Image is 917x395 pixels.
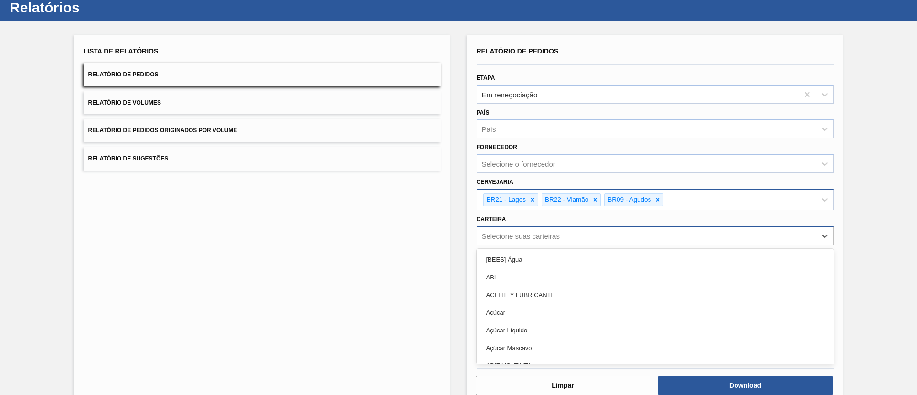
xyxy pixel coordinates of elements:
div: ABI [477,268,834,286]
span: Relatório de Pedidos [88,71,159,78]
span: Relatório de Sugestões [88,155,169,162]
div: Açúcar Líquido [477,321,834,339]
label: Carteira [477,216,506,223]
div: Selecione o fornecedor [482,160,555,168]
span: Relatório de Volumes [88,99,161,106]
label: País [477,109,490,116]
span: Relatório de Pedidos [477,47,559,55]
span: Relatório de Pedidos Originados por Volume [88,127,237,134]
button: Relatório de Pedidos Originados por Volume [84,119,441,142]
button: Relatório de Volumes [84,91,441,115]
div: BR22 - Viamão [542,194,590,206]
label: Cervejaria [477,179,513,185]
div: BR21 - Lages [484,194,528,206]
button: Limpar [476,376,650,395]
div: BR09 - Agudos [605,194,652,206]
div: [BEES] Água [477,251,834,268]
label: Fornecedor [477,144,517,150]
div: Açúcar [477,304,834,321]
h1: Relatórios [10,2,179,13]
div: Em renegociação [482,90,538,98]
div: ACEITE Y LUBRICANTE [477,286,834,304]
div: Selecione suas carteiras [482,232,560,240]
div: Açúcar Mascavo [477,339,834,357]
button: Relatório de Sugestões [84,147,441,171]
div: País [482,125,496,133]
button: Download [658,376,833,395]
span: Lista de Relatórios [84,47,159,55]
div: ADITIVO, TINTA [477,357,834,374]
button: Relatório de Pedidos [84,63,441,86]
label: Etapa [477,75,495,81]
